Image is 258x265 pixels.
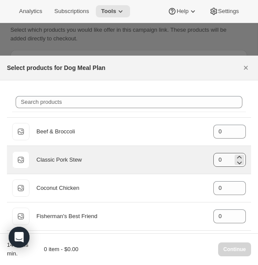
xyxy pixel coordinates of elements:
[36,184,206,192] div: Coconut Chicken
[49,5,94,17] button: Subscriptions
[7,241,29,258] div: 14 items min.
[9,227,29,248] div: Open Intercom Messenger
[7,63,105,72] h2: Select products for Dog Meal Plan
[36,156,206,164] div: Classic Pork Stew
[32,245,78,254] div: 0 item - $0.00
[19,8,42,15] span: Analytics
[14,5,47,17] button: Analytics
[163,5,202,17] button: Help
[16,96,242,108] input: Search products
[54,8,89,15] span: Subscriptions
[176,8,188,15] span: Help
[36,212,206,221] div: Fisherman's Best Friend
[101,8,116,15] span: Tools
[204,5,244,17] button: Settings
[239,61,253,75] button: Close
[96,5,130,17] button: Tools
[218,8,239,15] span: Settings
[36,127,206,136] div: Beef & Broccoli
